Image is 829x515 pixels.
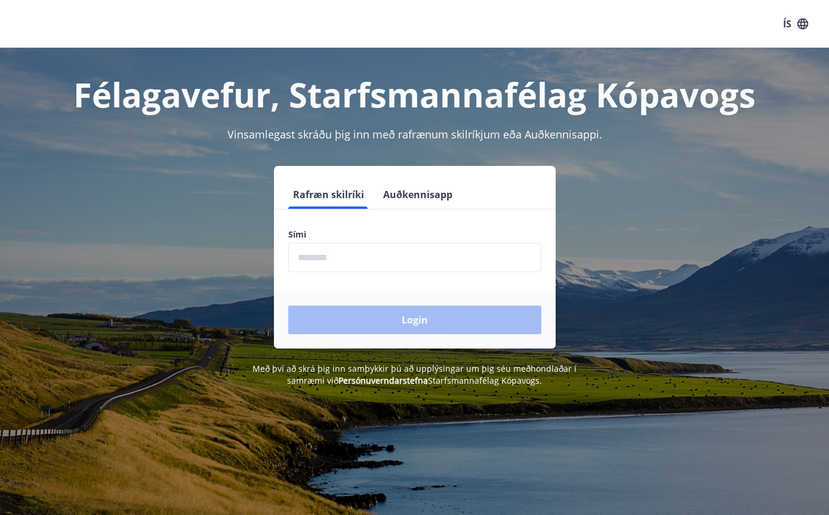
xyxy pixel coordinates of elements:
[14,72,815,117] h1: Félagavefur, Starfsmannafélag Kópavogs
[288,180,369,209] button: Rafræn skilríki
[227,127,602,141] span: Vinsamlegast skráðu þig inn með rafrænum skilríkjum eða Auðkennisappi.
[378,180,457,209] button: Auðkennisapp
[776,13,815,35] button: ÍS
[288,229,541,240] label: Sími
[338,375,428,386] a: Persónuverndarstefna
[252,363,577,386] span: Með því að skrá þig inn samþykkir þú að upplýsingar um þig séu meðhöndlaðar í samræmi við Starfsm...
